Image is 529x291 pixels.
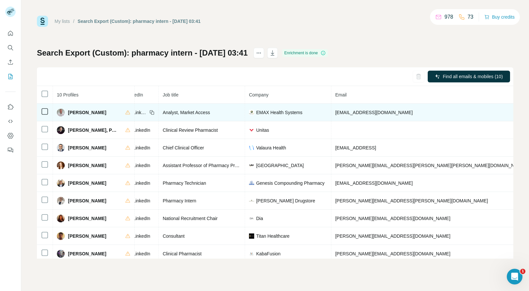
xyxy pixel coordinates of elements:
[163,145,204,150] span: Chief Clinical Officer
[335,110,413,115] span: [EMAIL_ADDRESS][DOMAIN_NAME]
[5,27,16,39] button: Quick start
[443,73,503,80] span: Find all emails & mobiles (10)
[249,110,254,115] img: company-logo
[335,198,488,203] span: [PERSON_NAME][EMAIL_ADDRESS][PERSON_NAME][DOMAIN_NAME]
[68,127,119,133] span: [PERSON_NAME], PharmD
[335,216,450,221] span: [PERSON_NAME][EMAIL_ADDRESS][DOMAIN_NAME]
[133,180,150,186] span: LinkedIn
[163,216,218,221] span: National Recruitment Chair
[249,233,254,239] img: company-logo
[5,56,16,68] button: Enrich CSV
[256,250,281,257] span: KabaFusion
[57,109,65,116] img: Avatar
[163,110,210,115] span: Analyst, Market Access
[254,48,264,58] button: actions
[78,18,201,25] div: Search Export (Custom): pharmacy intern - [DATE] 03:41
[163,163,247,168] span: Assistant Professor of Pharmacy Practice
[520,269,525,274] span: 1
[428,71,510,82] button: Find all emails & mobiles (10)
[444,13,453,21] p: 978
[73,18,74,25] li: /
[256,162,304,169] span: [GEOGRAPHIC_DATA]
[68,233,106,239] span: [PERSON_NAME]
[68,145,106,151] span: [PERSON_NAME]
[256,233,289,239] span: Titan Healthcare
[256,145,286,151] span: Valaura Health
[37,48,248,58] h1: Search Export (Custom): pharmacy intern - [DATE] 03:41
[133,233,150,239] span: LinkedIn
[5,130,16,142] button: Dashboard
[507,269,522,284] iframe: Intercom live chat
[163,233,185,239] span: Consultant
[335,180,413,186] span: [EMAIL_ADDRESS][DOMAIN_NAME]
[282,49,328,57] div: Enrichment is done
[5,101,16,113] button: Use Surfe on LinkedIn
[335,251,450,256] span: [PERSON_NAME][EMAIL_ADDRESS][DOMAIN_NAME]
[249,198,254,203] img: company-logo
[163,180,206,186] span: Pharmacy Technician
[55,19,70,24] a: My lists
[249,216,254,221] img: company-logo
[37,16,48,27] img: Surfe Logo
[57,162,65,169] img: Avatar
[163,128,218,133] span: Clinical Review Pharmacist
[249,145,254,150] img: company-logo
[256,197,315,204] span: [PERSON_NAME] Drugstore
[57,250,65,258] img: Avatar
[133,109,147,116] span: LinkedIn
[249,92,269,97] span: Company
[68,197,106,204] span: [PERSON_NAME]
[484,12,515,22] button: Buy credits
[249,128,254,133] img: company-logo
[133,250,150,257] span: LinkedIn
[133,197,150,204] span: LinkedIn
[256,180,324,186] span: Genesis Compounding Pharmacy
[57,126,65,134] img: Avatar
[133,127,150,133] span: LinkedIn
[68,215,106,222] span: [PERSON_NAME]
[68,250,106,257] span: [PERSON_NAME]
[249,180,254,186] img: company-logo
[256,109,303,116] span: EMAX Health Systems
[57,144,65,152] img: Avatar
[335,163,526,168] span: [PERSON_NAME][EMAIL_ADDRESS][PERSON_NAME][PERSON_NAME][DOMAIN_NAME]
[68,180,106,186] span: [PERSON_NAME]
[256,215,263,222] span: Dia
[68,109,106,116] span: [PERSON_NAME]
[256,127,269,133] span: Unitas
[133,145,150,151] span: LinkedIn
[335,92,347,97] span: Email
[57,232,65,240] img: Avatar
[163,92,178,97] span: Job title
[57,179,65,187] img: Avatar
[5,115,16,127] button: Use Surfe API
[163,251,202,256] span: Clinical Pharmacist
[335,233,450,239] span: [PERSON_NAME][EMAIL_ADDRESS][DOMAIN_NAME]
[133,215,150,222] span: LinkedIn
[5,71,16,82] button: My lists
[57,214,65,222] img: Avatar
[249,163,254,168] img: company-logo
[249,251,254,256] img: company-logo
[163,198,196,203] span: Pharmacy Intern
[468,13,473,21] p: 73
[57,197,65,205] img: Avatar
[5,144,16,156] button: Feedback
[335,145,376,150] span: [EMAIL_ADDRESS]
[57,92,78,97] span: 10 Profiles
[133,162,150,169] span: LinkedIn
[5,42,16,54] button: Search
[68,162,106,169] span: [PERSON_NAME]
